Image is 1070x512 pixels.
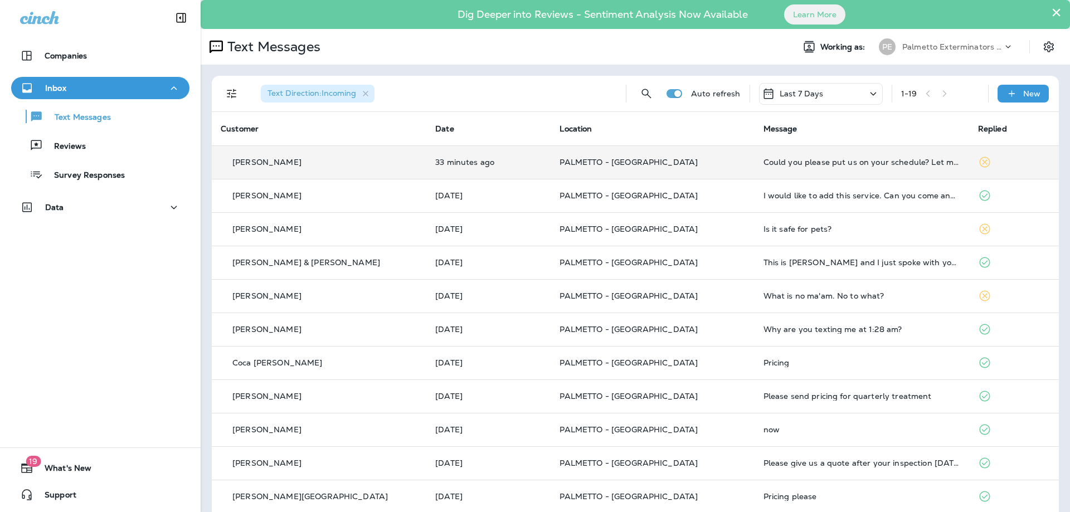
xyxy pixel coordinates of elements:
[435,392,542,401] p: Sep 18, 2025 08:59 PM
[560,291,698,301] span: PALMETTO - [GEOGRAPHIC_DATA]
[232,158,301,167] p: [PERSON_NAME]
[763,392,960,401] div: Please send pricing for quarterly treatment
[902,42,1003,51] p: Palmetto Exterminators LLC
[763,225,960,233] div: Is it safe for pets?
[435,358,542,367] p: Sep 18, 2025 11:30 PM
[1051,3,1062,21] button: Close
[232,358,323,367] p: Coca [PERSON_NAME]
[763,425,960,434] div: now
[763,291,960,300] div: What is no ma'am. No to what?
[45,203,64,212] p: Data
[232,291,301,300] p: [PERSON_NAME]
[232,325,301,334] p: [PERSON_NAME]
[978,124,1007,134] span: Replied
[425,13,780,16] p: Dig Deeper into Reviews - Sentiment Analysis Now Available
[221,124,259,134] span: Customer
[879,38,896,55] div: PE
[435,258,542,267] p: Sep 22, 2025 02:24 PM
[11,77,189,99] button: Inbox
[232,225,301,233] p: [PERSON_NAME]
[232,425,301,434] p: [PERSON_NAME]
[1023,89,1040,98] p: New
[560,491,698,501] span: PALMETTO - [GEOGRAPHIC_DATA]
[763,191,960,200] div: I would like to add this service. Can you come and do the interior on 10/1?
[261,85,374,103] div: Text Direction:Incoming
[435,492,542,501] p: Sep 18, 2025 01:06 PM
[560,124,592,134] span: Location
[763,358,960,367] div: Pricing
[820,42,868,52] span: Working as:
[232,459,301,467] p: [PERSON_NAME]
[560,391,698,401] span: PALMETTO - [GEOGRAPHIC_DATA]
[560,425,698,435] span: PALMETTO - [GEOGRAPHIC_DATA]
[11,457,189,479] button: 19What's New
[11,163,189,186] button: Survey Responses
[11,134,189,157] button: Reviews
[1039,37,1059,57] button: Settings
[763,459,960,467] div: Please give us a quote after your inspection tomorrow.
[435,291,542,300] p: Sep 19, 2025 03:55 PM
[560,324,698,334] span: PALMETTO - [GEOGRAPHIC_DATA]
[232,258,380,267] p: [PERSON_NAME] & [PERSON_NAME]
[45,84,66,92] p: Inbox
[435,191,542,200] p: Sep 23, 2025 11:09 AM
[435,325,542,334] p: Sep 19, 2025 07:40 AM
[780,89,824,98] p: Last 7 Days
[26,456,41,467] span: 19
[560,257,698,267] span: PALMETTO - [GEOGRAPHIC_DATA]
[45,51,87,60] p: Companies
[784,4,845,25] button: Learn More
[435,124,454,134] span: Date
[560,191,698,201] span: PALMETTO - [GEOGRAPHIC_DATA]
[267,88,356,98] span: Text Direction : Incoming
[763,325,960,334] div: Why are you texting me at 1:28 am?
[232,191,301,200] p: [PERSON_NAME]
[11,105,189,128] button: Text Messages
[560,224,698,234] span: PALMETTO - [GEOGRAPHIC_DATA]
[763,124,797,134] span: Message
[166,7,197,29] button: Collapse Sidebar
[435,225,542,233] p: Sep 23, 2025 10:55 AM
[43,142,86,152] p: Reviews
[635,82,658,105] button: Search Messages
[43,170,125,181] p: Survey Responses
[560,157,698,167] span: PALMETTO - [GEOGRAPHIC_DATA]
[435,459,542,467] p: Sep 18, 2025 05:18 PM
[11,196,189,218] button: Data
[560,358,698,368] span: PALMETTO - [GEOGRAPHIC_DATA]
[43,113,111,123] p: Text Messages
[33,490,76,504] span: Support
[435,158,542,167] p: Sep 24, 2025 03:30 PM
[691,89,741,98] p: Auto refresh
[33,464,91,477] span: What's New
[232,392,301,401] p: [PERSON_NAME]
[11,45,189,67] button: Companies
[560,458,698,468] span: PALMETTO - [GEOGRAPHIC_DATA]
[11,484,189,506] button: Support
[763,492,960,501] div: Pricing please
[221,82,243,105] button: Filters
[763,258,960,267] div: This is Lindsay Howell and I just spoke with you on the phone regarding this. Please let me know ...
[223,38,320,55] p: Text Messages
[435,425,542,434] p: Sep 18, 2025 06:32 PM
[901,89,917,98] div: 1 - 19
[232,492,388,501] p: [PERSON_NAME][GEOGRAPHIC_DATA]
[763,158,960,167] div: Could you please put us on your schedule? Let me know when Thank you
